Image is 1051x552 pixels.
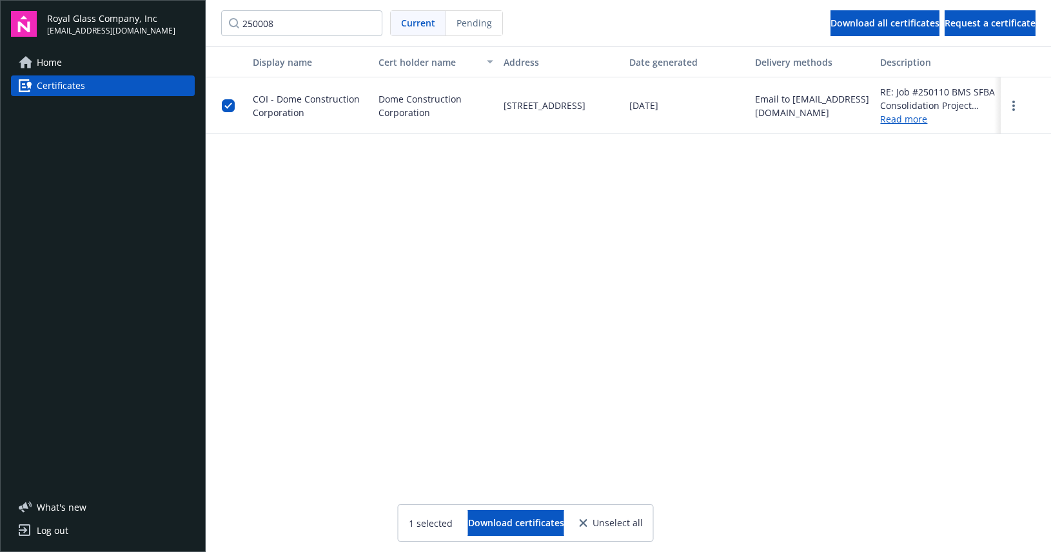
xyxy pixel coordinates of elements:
span: Current [401,16,435,30]
span: Certificates [37,75,85,96]
span: Pending [457,16,492,30]
button: Display name [248,46,373,77]
button: Download certificates [468,510,564,536]
div: Email to [EMAIL_ADDRESS][DOMAIN_NAME] [755,92,870,119]
span: [STREET_ADDRESS] [504,99,585,112]
div: Display name [253,55,368,69]
span: Royal Glass Company, Inc [47,12,175,25]
button: Cert holder name [373,46,499,77]
span: Home [37,52,62,73]
img: navigator-logo.svg [11,11,37,37]
div: Log out [37,520,68,541]
div: Description [880,55,996,69]
button: Unselect all [580,510,643,536]
span: Unselect all [593,518,643,527]
button: Description [875,46,1001,77]
div: Cert holder name [378,55,480,69]
input: Filter certificates... [221,10,382,36]
button: What's new [11,500,107,514]
a: Home [11,52,195,73]
button: Download all certificates [830,10,939,36]
div: Date generated [629,55,745,69]
a: more [1006,98,1021,113]
span: COI - Dome Construction Corporation [253,93,360,119]
div: Address [504,55,619,69]
span: Download certificates [468,517,564,529]
span: What ' s new [37,500,86,514]
button: Date generated [624,46,750,77]
a: Read more [880,112,996,126]
div: Delivery methods [755,55,870,69]
input: Toggle Row Selected [222,99,235,112]
span: [DATE] [629,99,658,112]
button: Royal Glass Company, Inc[EMAIL_ADDRESS][DOMAIN_NAME] [47,11,195,37]
span: [EMAIL_ADDRESS][DOMAIN_NAME] [47,25,175,37]
span: Pending [446,11,502,35]
button: Delivery methods [750,46,876,77]
button: Address [498,46,624,77]
div: RE: Job #250110 BMS SFBA Consolidation Project Construction - RGC Job #250008 Dome Construction C... [880,85,996,112]
a: Certificates [11,75,195,96]
span: 1 selected [409,517,453,530]
span: Request a certificate [945,17,1036,29]
span: Dome Construction Corporation [378,92,494,119]
button: Request a certificate [945,10,1036,36]
div: Download all certificates [830,11,939,35]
